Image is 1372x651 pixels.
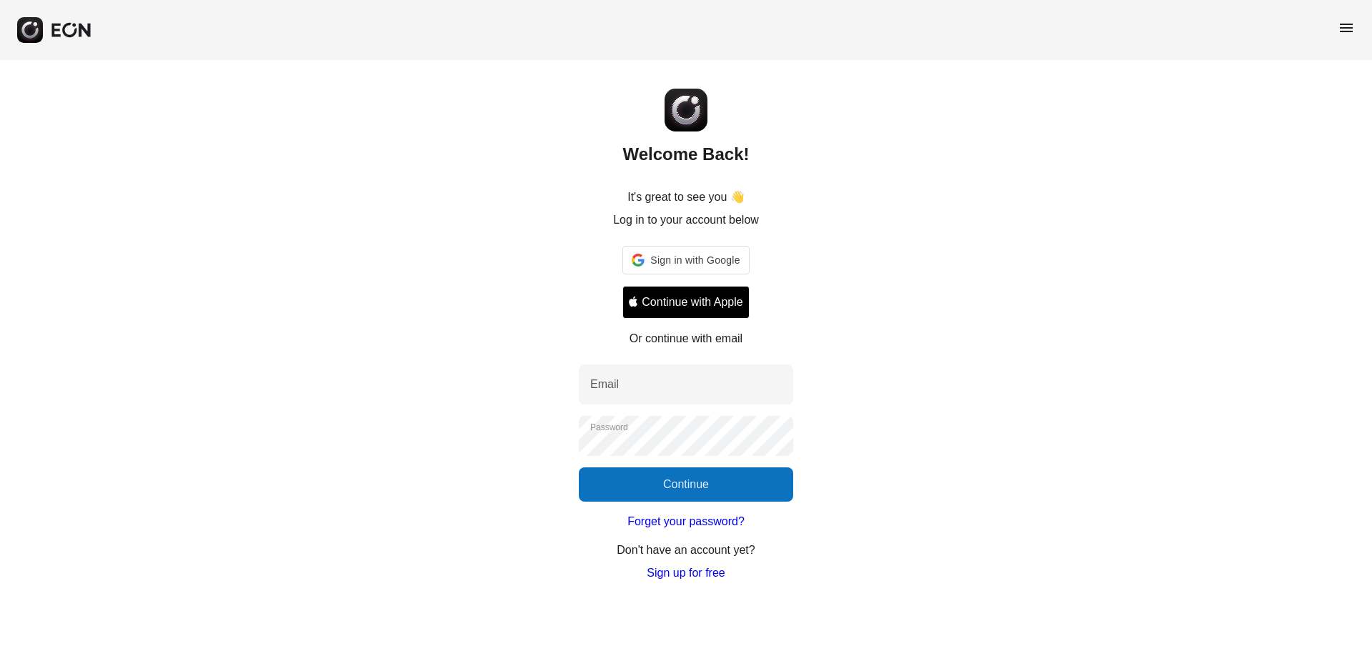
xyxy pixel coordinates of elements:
[622,246,749,274] div: Sign in with Google
[630,330,742,347] p: Or continue with email
[647,565,725,582] a: Sign up for free
[617,542,755,559] p: Don't have an account yet?
[627,189,745,206] p: It's great to see you 👋
[622,286,749,319] button: Signin with apple ID
[627,513,745,530] a: Forget your password?
[623,143,750,166] h2: Welcome Back!
[579,467,793,502] button: Continue
[1338,19,1355,36] span: menu
[590,376,619,393] label: Email
[650,252,740,269] span: Sign in with Google
[590,422,628,433] label: Password
[613,212,759,229] p: Log in to your account below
